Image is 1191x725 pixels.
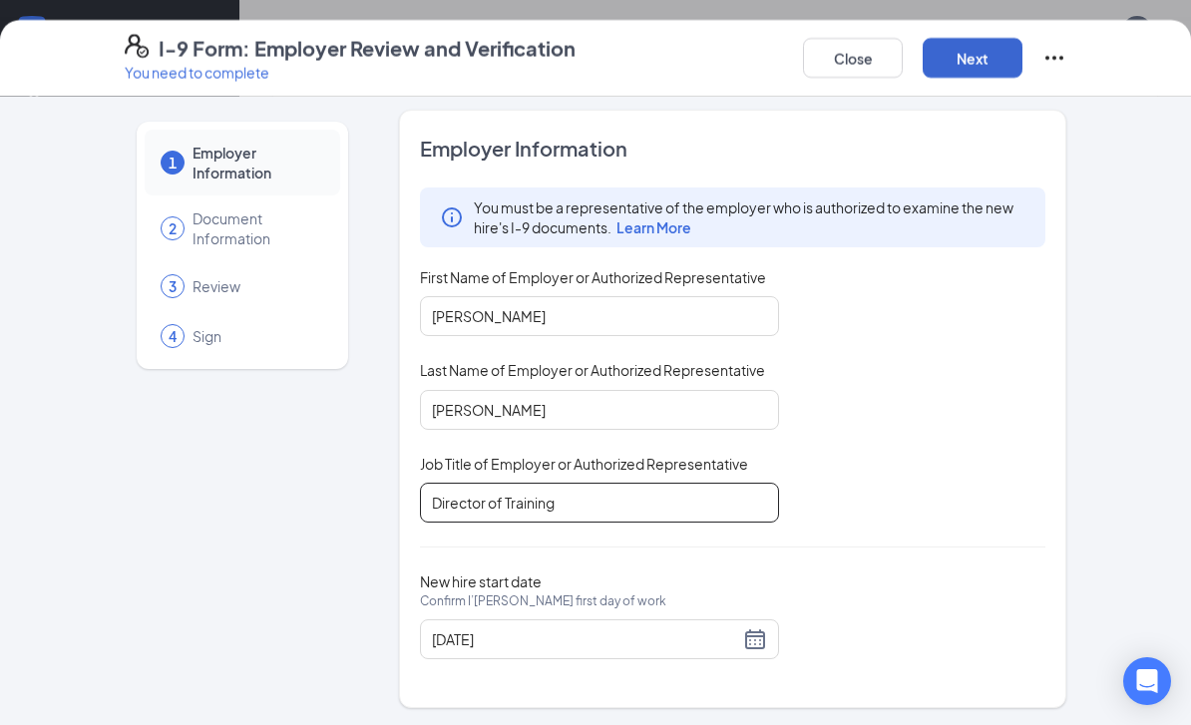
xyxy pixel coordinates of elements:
[1042,46,1066,70] svg: Ellipses
[1123,657,1171,705] div: Open Intercom Messenger
[440,205,464,229] svg: Info
[616,218,691,236] span: Learn More
[193,143,320,182] span: Employer Information
[420,360,765,380] span: Last Name of Employer or Authorized Representative
[169,153,177,173] span: 1
[420,296,779,336] input: Enter your first name
[420,454,748,474] span: Job Title of Employer or Authorized Representative
[420,267,766,287] span: First Name of Employer or Authorized Representative
[193,276,320,296] span: Review
[611,218,691,236] a: Learn More
[125,62,576,82] p: You need to complete
[432,628,739,650] input: 09/01/2025
[420,591,666,611] span: Confirm I’[PERSON_NAME] first day of work
[193,326,320,346] span: Sign
[125,34,149,58] svg: FormI9EVerifyIcon
[420,135,1045,163] span: Employer Information
[169,276,177,296] span: 3
[159,34,576,62] h4: I-9 Form: Employer Review and Verification
[169,326,177,346] span: 4
[923,38,1022,78] button: Next
[803,38,903,78] button: Close
[169,218,177,238] span: 2
[474,197,1025,237] span: You must be a representative of the employer who is authorized to examine the new hire's I-9 docu...
[420,390,779,430] input: Enter your last name
[193,208,320,248] span: Document Information
[420,483,779,523] input: Enter job title
[420,571,666,631] span: New hire start date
